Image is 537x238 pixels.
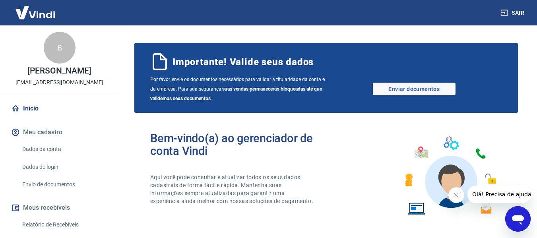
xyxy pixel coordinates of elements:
[150,173,315,205] p: Aqui você pode consultar e atualizar todos os seus dados cadastrais de forma fácil e rápida. Mant...
[5,6,67,12] span: Olá! Precisa de ajuda?
[19,159,109,175] a: Dados de login
[150,75,326,103] span: Por favor, envie os documentos necessários para validar a titularidade da conta e da empresa. Par...
[398,132,502,220] img: Imagem de um avatar masculino com diversos icones exemplificando as funcionalidades do gerenciado...
[10,0,61,25] img: Vindi
[27,67,91,75] p: [PERSON_NAME]
[19,217,109,233] a: Relatório de Recebíveis
[10,100,109,117] a: Início
[448,187,464,203] iframe: Fechar mensagem
[499,6,527,20] button: Sair
[173,56,314,68] span: Importante! Valide seus dados
[19,176,109,193] a: Envio de documentos
[373,83,456,95] a: Enviar documentos
[150,132,326,157] h2: Bem-vindo(a) ao gerenciador de conta Vindi
[44,32,76,64] div: B
[10,124,109,141] button: Meu cadastro
[10,199,109,217] button: Meus recebíveis
[150,86,322,101] b: suas vendas permanecerão bloqueadas até que validemos seus documentos
[467,186,531,203] iframe: Mensagem da empresa
[505,206,531,232] iframe: Botão para abrir a janela de mensagens
[16,78,103,87] p: [EMAIL_ADDRESS][DOMAIN_NAME]
[19,141,109,157] a: Dados da conta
